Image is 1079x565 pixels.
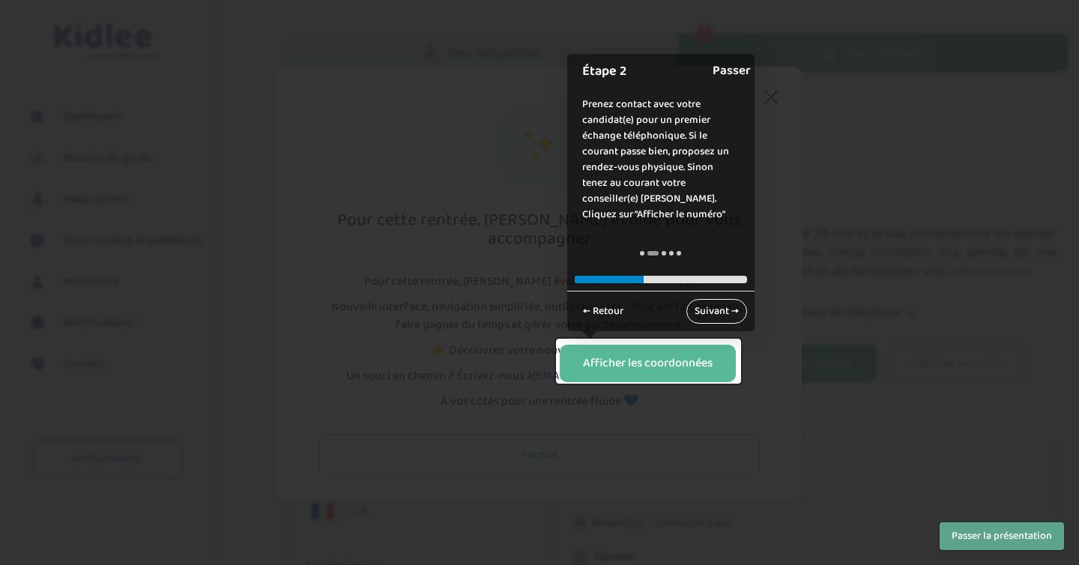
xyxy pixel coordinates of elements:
[575,299,632,324] a: ← Retour
[560,345,736,382] button: Afficher les coordonnées
[582,61,724,82] h1: Étape 2
[940,522,1064,550] button: Passer la présentation
[583,355,713,372] div: Afficher les coordonnées
[713,54,751,88] a: Passer
[567,82,755,238] div: Prenez contact avec votre candidat(e) pour un premier échange téléphonique. Si le courant passe b...
[686,299,747,324] a: Suivant →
